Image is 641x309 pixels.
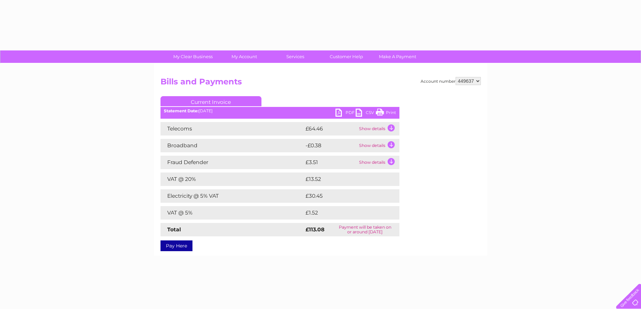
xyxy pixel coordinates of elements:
td: Show details [357,122,399,136]
b: Statement Date: [164,108,199,113]
td: Fraud Defender [161,156,304,169]
a: Pay Here [161,240,192,251]
a: My Clear Business [165,50,221,63]
a: PDF [335,109,356,118]
a: Services [268,50,323,63]
td: Show details [357,156,399,169]
td: Show details [357,139,399,152]
a: Make A Payment [370,50,425,63]
td: Telecoms [161,122,304,136]
a: Print [376,109,396,118]
a: Current Invoice [161,96,261,106]
strong: £113.08 [306,226,324,233]
div: [DATE] [161,109,399,113]
td: Electricity @ 5% VAT [161,189,304,203]
td: Broadband [161,139,304,152]
a: CSV [356,109,376,118]
td: £13.52 [304,172,385,186]
a: My Account [216,50,272,63]
strong: Total [167,226,181,233]
td: £30.45 [304,189,386,203]
td: £64.46 [304,122,357,136]
a: Customer Help [319,50,374,63]
td: VAT @ 20% [161,172,304,186]
td: -£0.38 [304,139,357,152]
td: £3.51 [304,156,357,169]
td: £1.52 [304,206,383,220]
td: Payment will be taken on or around [DATE] [331,223,399,236]
div: Account number [421,77,481,85]
td: VAT @ 5% [161,206,304,220]
h2: Bills and Payments [161,77,481,90]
